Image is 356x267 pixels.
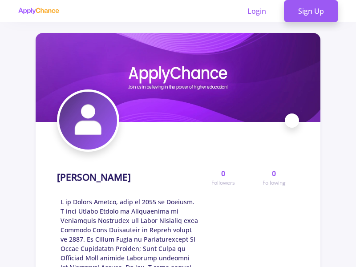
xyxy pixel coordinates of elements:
span: 0 [221,168,225,179]
span: 0 [272,168,276,179]
img: Sadegh Panahicover image [36,33,320,122]
img: Sadegh Panahiavatar [59,92,117,150]
span: Following [263,179,286,187]
a: 0Following [249,168,299,187]
img: applychance logo text only [18,8,59,15]
span: Followers [211,179,235,187]
a: 0Followers [198,168,248,187]
h1: [PERSON_NAME] [57,172,131,183]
